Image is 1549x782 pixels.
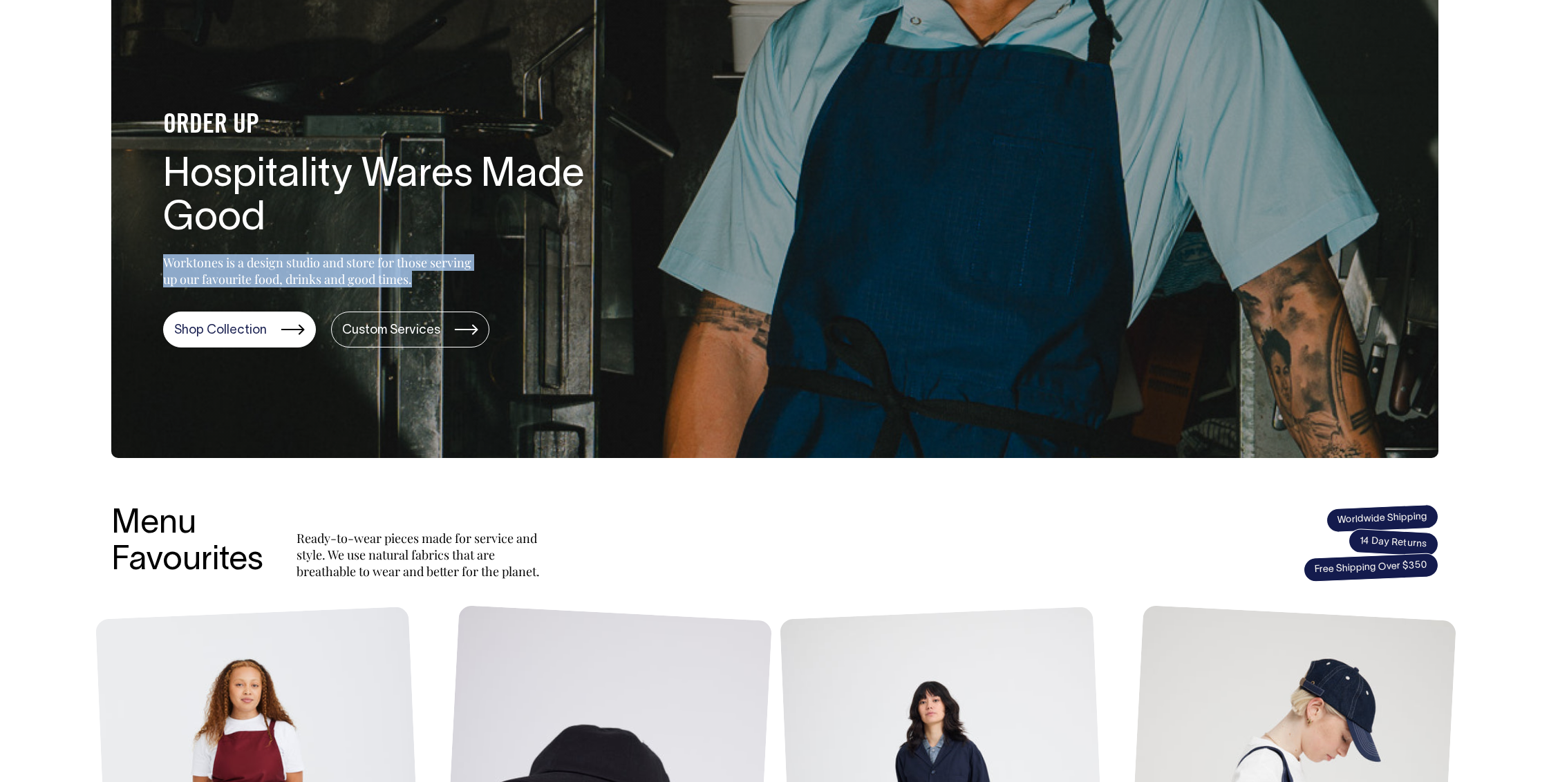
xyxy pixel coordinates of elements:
h4: ORDER UP [163,111,605,140]
span: Free Shipping Over $350 [1303,553,1438,582]
h3: Menu Favourites [111,506,263,580]
p: Ready-to-wear pieces made for service and style. We use natural fabrics that are breathable to we... [297,530,545,580]
h1: Hospitality Wares Made Good [163,154,605,242]
a: Custom Services [331,312,489,347]
span: Worldwide Shipping [1326,504,1438,533]
p: Worktones is a design studio and store for those serving up our favourite food, drinks and good t... [163,254,478,287]
a: Shop Collection [163,312,316,347]
span: 14 Day Returns [1348,528,1439,557]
